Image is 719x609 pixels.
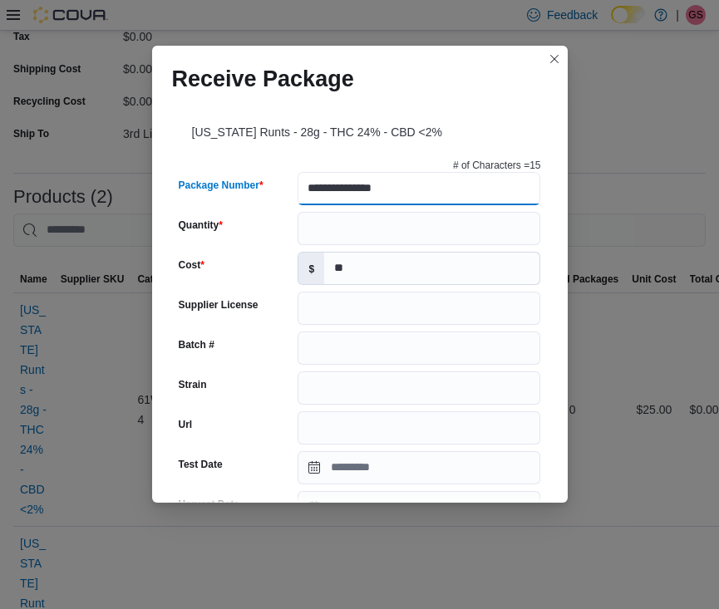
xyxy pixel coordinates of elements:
label: Test Date [179,458,223,471]
input: Press the down key to open a popover containing a calendar. [298,491,540,524]
h1: Receive Package [172,66,354,92]
label: Harvest Date [179,498,239,511]
label: Supplier License [179,298,259,312]
label: Strain [179,378,207,391]
label: Batch # [179,338,214,351]
label: Url [179,418,193,431]
button: Closes this modal window [544,49,564,69]
label: $ [298,253,324,284]
label: Quantity [179,219,223,232]
p: # of Characters = 15 [453,159,541,172]
input: Press the down key to open a popover containing a calendar. [298,451,540,484]
div: [US_STATE] Runts - 28g - THC 24% - CBD <2% [172,106,548,152]
label: Package Number [179,179,263,192]
label: Cost [179,258,204,272]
